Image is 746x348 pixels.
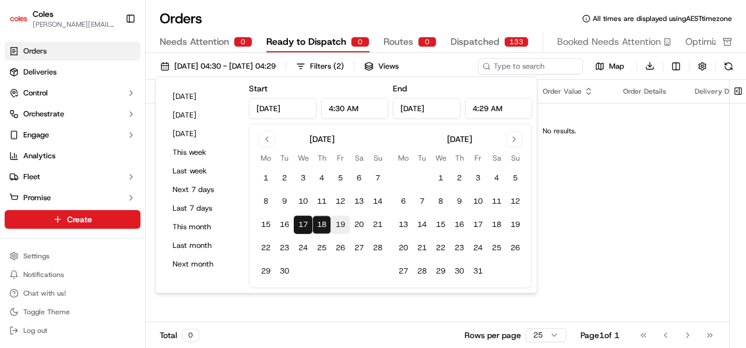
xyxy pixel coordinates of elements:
[294,216,312,235] button: 17
[5,304,140,320] button: Toggle Theme
[275,169,294,188] button: 2
[98,169,108,179] div: 💻
[294,169,312,188] button: 3
[275,152,294,164] th: Tuesday
[351,37,370,47] div: 0
[23,88,48,98] span: Control
[350,152,368,164] th: Saturday
[256,216,275,235] button: 15
[431,169,450,188] button: 1
[294,193,312,211] button: 10
[469,239,487,258] button: 24
[312,216,331,235] button: 18
[487,216,506,235] button: 18
[12,11,35,34] img: Nash
[321,98,389,119] input: Time
[116,197,141,205] span: Pylon
[413,262,431,281] button: 28
[5,126,140,144] button: Engage
[623,87,676,96] div: Order Details
[30,74,210,87] input: Got a question? Start typing here...
[33,8,54,20] button: Coles
[506,152,525,164] th: Sunday
[256,262,275,281] button: 29
[110,168,187,180] span: API Documentation
[478,58,583,74] input: Type to search
[413,152,431,164] th: Tuesday
[5,84,140,102] button: Control
[368,216,387,235] button: 21
[275,193,294,211] button: 9
[167,200,237,216] button: Last 7 days
[506,169,525,188] button: 5
[331,193,350,211] button: 12
[40,122,147,132] div: We're available if you need us!
[587,59,632,73] button: Map
[198,114,212,128] button: Start new chat
[67,214,92,225] span: Create
[266,35,346,49] span: Ready to Dispatch
[465,329,521,341] p: Rows per page
[5,63,140,81] a: Deliveries
[40,111,191,122] div: Start new chat
[167,182,237,198] button: Next 7 days
[23,193,51,203] span: Promise
[393,83,407,94] label: End
[487,152,506,164] th: Saturday
[350,193,368,211] button: 13
[312,152,331,164] th: Thursday
[294,239,312,258] button: 24
[469,216,487,235] button: 17
[182,329,199,342] div: 0
[174,61,276,72] span: [DATE] 04:30 - [DATE] 04:29
[350,216,368,235] button: 20
[23,326,47,335] span: Log out
[350,169,368,188] button: 6
[7,164,94,184] a: 📗Knowledge Base
[506,193,525,211] button: 12
[331,152,350,164] th: Friday
[294,152,312,164] th: Wednesday
[394,216,413,235] button: 13
[5,267,140,283] button: Notifications
[418,37,437,47] div: 0
[609,61,624,72] span: Map
[160,35,229,49] span: Needs Attention
[275,262,294,281] button: 30
[359,58,404,74] button: Views
[450,193,469,211] button: 9
[593,14,732,23] span: All times are displayed using AEST timezone
[5,285,140,301] button: Chat with us!
[580,329,620,341] div: Page 1 of 1
[275,239,294,258] button: 23
[167,237,237,254] button: Last month
[378,61,399,72] span: Views
[394,262,413,281] button: 27
[94,164,192,184] a: 💻API Documentation
[383,35,413,49] span: Routes
[275,216,294,235] button: 16
[23,151,55,161] span: Analytics
[12,46,212,65] p: Welcome 👋
[23,168,89,180] span: Knowledge Base
[167,219,237,235] button: This month
[413,193,431,211] button: 7
[469,169,487,188] button: 3
[167,88,237,105] button: [DATE]
[23,46,47,56] span: Orders
[557,35,661,49] span: Booked Needs Attention
[33,20,116,29] span: [PERSON_NAME][EMAIL_ADDRESS][PERSON_NAME][PERSON_NAME][DOMAIN_NAME]
[5,189,140,207] button: Promise
[256,169,275,188] button: 1
[450,216,469,235] button: 16
[368,239,387,258] button: 28
[5,42,140,61] a: Orders
[259,131,275,147] button: Go to previous month
[543,87,604,96] div: Order Value
[469,262,487,281] button: 31
[451,35,499,49] span: Dispatched
[12,111,33,132] img: 1736555255976-a54dd68f-1ca7-489b-9aae-adbdc363a1c4
[160,329,199,342] div: Total
[431,193,450,211] button: 8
